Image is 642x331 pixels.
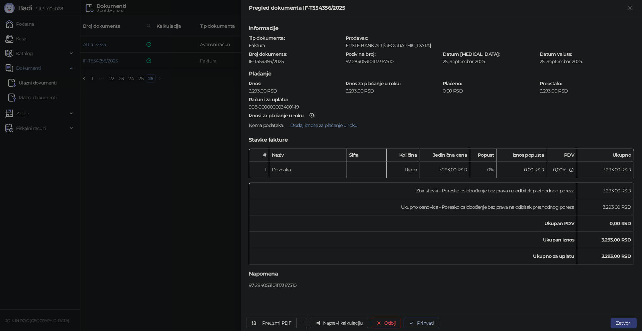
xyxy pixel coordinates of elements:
td: 3.293,00 RSD [577,162,634,178]
td: Zbir stavki - Poresko oslobođenje bez prava na odbitak prethodnog poreza [249,183,577,199]
strong: 3.293,00 RSD [602,253,631,259]
strong: Ukupno za uplatu [533,253,574,259]
div: 3.293,00 RSD [539,88,635,94]
th: Količina [387,149,420,162]
div: Iznosi za plaćanje u roku [249,113,304,118]
div: 3.293,00 RSD [248,88,344,94]
div: 0,00 RSD [442,88,538,94]
strong: Preostalo : [540,80,562,87]
td: Ukupno osnovica - Poresko oslobođenje bez prava na odbitak prethodnog poreza [249,199,577,215]
button: Odbij [371,318,401,328]
strong: Poziv na broj : [346,51,375,57]
div: 25. Septembar 2025. [539,58,635,64]
strong: Iznos za plaćanje u roku : [346,80,400,87]
h5: Plaćanje [249,70,634,78]
button: Zatvori [611,318,637,328]
th: Naziv [269,149,346,162]
div: 908-0000000034001-19 [249,104,634,110]
a: Preuzmi PDF [246,318,297,328]
strong: Tip dokumenta : [249,35,285,41]
div: 25. Septembar 2025. [442,58,538,64]
button: Zatvori [626,4,634,12]
div: 97 284053101117367510 [345,58,440,64]
td: 1 [249,162,269,178]
td: 1 kom [387,162,420,178]
strong: 3.293,00 RSD [602,237,631,243]
td: 0% [470,162,497,178]
th: Popust [470,149,497,162]
div: 3.293,00 RSD [345,88,441,94]
div: Faktura [248,42,344,48]
strong: Plaćeno : [443,80,462,87]
strong: Ukupan PDV [544,220,574,226]
strong: Iznos : [249,80,261,87]
th: Šifra [346,149,387,162]
th: # [249,149,269,162]
strong: Datum valute : [540,51,572,57]
h5: Informacije [249,24,634,32]
div: IF-T554356/2025 [248,58,344,64]
h5: Stavke fakture [249,136,634,144]
strong: : [249,113,315,119]
td: 0,00 RSD [497,162,547,178]
div: 97 284053101117367510 [248,282,299,288]
h5: Napomena [249,270,634,278]
td: 3.293,00 RSD [420,162,470,178]
button: Prihvati [404,318,439,328]
div: ERSTE BANK AD [GEOGRAPHIC_DATA] [345,42,634,48]
strong: Broj dokumenta : [249,51,287,57]
td: 3.293,00 RSD [577,183,634,199]
td: 3.293,00 RSD [577,199,634,215]
span: 0,00 % [553,167,566,173]
div: Doznaka [272,166,343,173]
strong: Datum [MEDICAL_DATA] : [443,51,500,57]
th: Jedinična cena [420,149,470,162]
strong: 0,00 RSD [610,220,631,226]
button: Dodaj iznose za plaćanje u roku [285,120,362,131]
th: PDV [547,149,577,162]
div: . [248,120,635,131]
strong: Računi za uplatu : [249,97,288,103]
span: Nema podataka [249,122,283,128]
div: Pregled dokumenta IF-T554356/2025 [249,4,626,12]
th: Iznos popusta [497,149,547,162]
div: Preuzmi PDF [262,320,291,326]
th: Ukupno [577,149,634,162]
span: ellipsis [299,321,304,325]
strong: Prodavac : [346,35,368,41]
button: Napravi kalkulaciju [310,318,368,328]
strong: Ukupan iznos [543,237,574,243]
